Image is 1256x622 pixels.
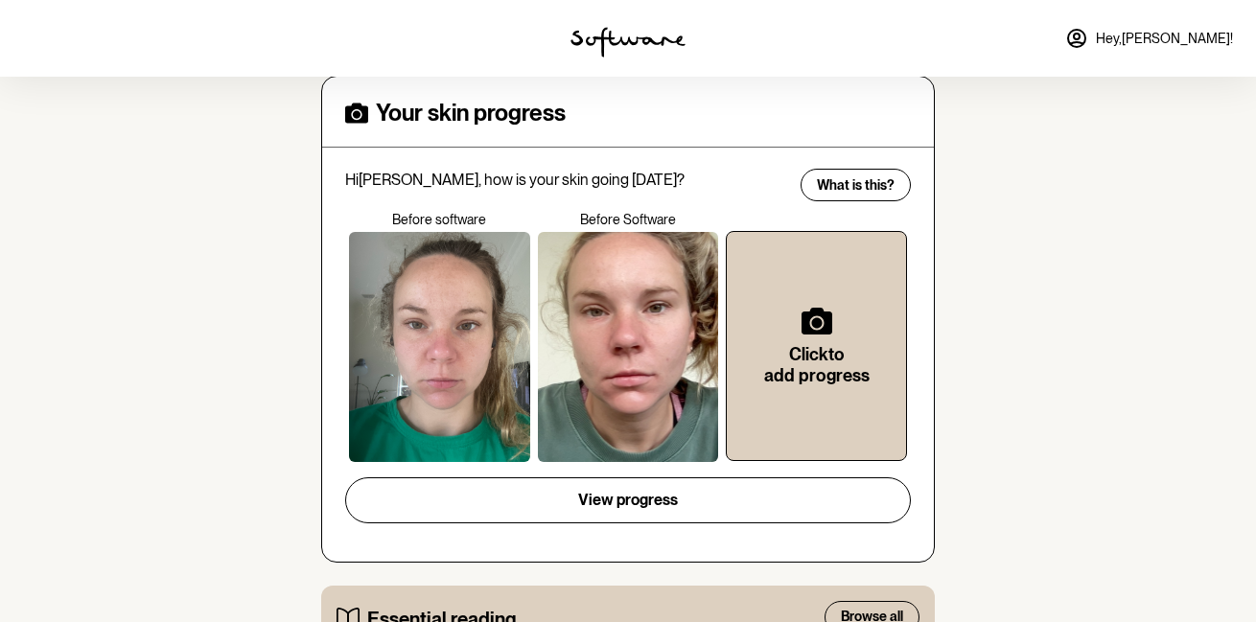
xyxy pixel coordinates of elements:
[376,100,566,127] h4: Your skin progress
[801,169,911,201] button: What is this?
[534,212,723,228] p: Before Software
[1054,15,1244,61] a: Hey,[PERSON_NAME]!
[570,27,686,58] img: software logo
[345,171,788,189] p: Hi [PERSON_NAME] , how is your skin going [DATE]?
[345,477,911,523] button: View progress
[1096,31,1233,47] span: Hey, [PERSON_NAME] !
[578,491,678,509] span: View progress
[757,344,875,385] h6: Click to add progress
[345,212,534,228] p: Before software
[817,177,895,194] span: What is this?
